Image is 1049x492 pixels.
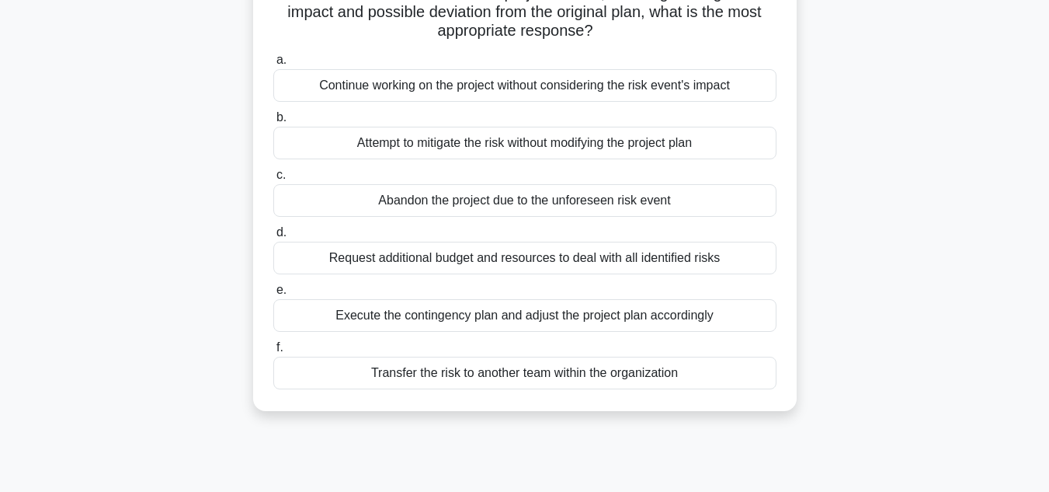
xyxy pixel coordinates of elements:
[273,69,776,102] div: Continue working on the project without considering the risk event's impact
[273,299,776,332] div: Execute the contingency plan and adjust the project plan accordingly
[276,168,286,181] span: c.
[276,110,287,124] span: b.
[276,225,287,239] span: d.
[276,53,287,66] span: a.
[273,242,776,274] div: Request additional budget and resources to deal with all identified risks
[276,283,287,296] span: e.
[276,340,283,354] span: f.
[273,357,776,389] div: Transfer the risk to another team within the organization
[273,127,776,159] div: Attempt to mitigate the risk without modifying the project plan
[273,184,776,217] div: Abandon the project due to the unforeseen risk event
